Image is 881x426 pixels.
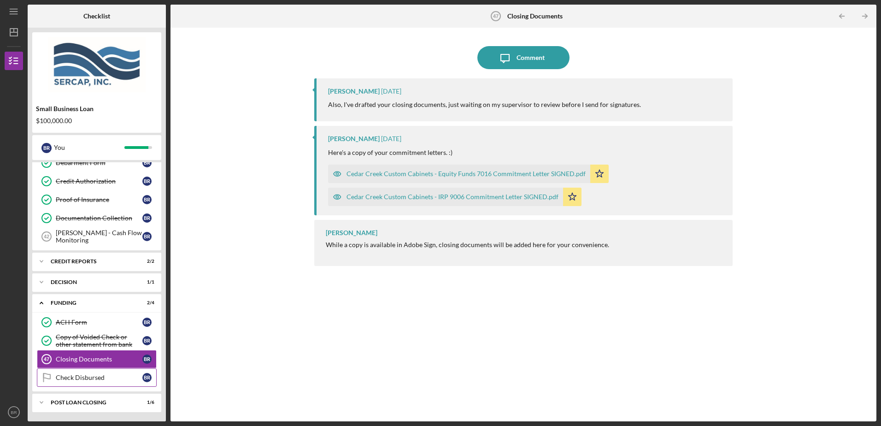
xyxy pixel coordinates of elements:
[56,159,142,166] div: Debarment Form
[11,410,17,415] text: BR
[142,177,152,186] div: B R
[37,350,157,368] a: 47Closing DocumentsBR
[493,13,499,19] tspan: 47
[477,46,570,69] button: Comment
[138,300,154,306] div: 2 / 4
[138,400,154,405] div: 1 / 6
[328,148,452,158] p: Here's a copy of your commitment letters. :)
[56,196,142,203] div: Proof of Insurance
[56,319,142,326] div: ACH Form
[517,46,545,69] div: Comment
[56,177,142,185] div: Credit Authorization
[328,100,641,110] p: Also, I've drafted your closing documents, just waiting on my supervisor to review before I send ...
[41,143,52,153] div: B R
[328,88,380,95] div: [PERSON_NAME]
[32,37,161,92] img: Product logo
[51,279,131,285] div: Decision
[51,400,131,405] div: POST LOAN CLOSING
[56,214,142,222] div: Documentation Collection
[142,355,152,364] div: B R
[56,374,142,381] div: Check Disbursed
[328,165,609,183] button: Cedar Creek Custom Cabinets - Equity Funds 7016 Commitment Letter SIGNED.pdf
[326,229,377,237] div: [PERSON_NAME]
[138,279,154,285] div: 1 / 1
[142,213,152,223] div: B R
[37,331,157,350] a: Copy of Voided Check or other statement from bankBR
[83,12,110,20] b: Checklist
[138,259,154,264] div: 2 / 2
[347,170,586,177] div: Cedar Creek Custom Cabinets - Equity Funds 7016 Commitment Letter SIGNED.pdf
[51,259,131,264] div: credit reports
[5,403,23,421] button: BR
[142,195,152,204] div: B R
[37,368,157,387] a: Check DisbursedBR
[142,232,152,241] div: B R
[326,241,609,248] div: While a copy is available in Adobe Sign, closing documents will be added here for your convenience.
[44,356,49,362] tspan: 47
[328,135,380,142] div: [PERSON_NAME]
[54,140,124,155] div: You
[56,355,142,363] div: Closing Documents
[142,318,152,327] div: B R
[37,172,157,190] a: Credit AuthorizationBR
[328,188,581,206] button: Cedar Creek Custom Cabinets - IRP 9006 Commitment Letter SIGNED.pdf
[381,135,401,142] time: 2025-09-17 14:37
[37,209,157,227] a: Documentation CollectionBR
[142,373,152,382] div: B R
[381,88,401,95] time: 2025-09-17 14:37
[142,336,152,345] div: B R
[37,154,157,172] a: Debarment FormBR
[56,229,142,244] div: [PERSON_NAME] - Cash Flow Monitoring
[56,333,142,348] div: Copy of Voided Check or other statement from bank
[142,158,152,167] div: B R
[347,193,558,201] div: Cedar Creek Custom Cabinets - IRP 9006 Commitment Letter SIGNED.pdf
[37,227,157,246] a: 42[PERSON_NAME] - Cash Flow MonitoringBR
[36,117,158,124] div: $100,000.00
[51,300,131,306] div: Funding
[44,234,49,239] tspan: 42
[507,12,563,20] b: Closing Documents
[37,313,157,331] a: ACH FormBR
[36,105,158,112] div: Small Business Loan
[37,190,157,209] a: Proof of InsuranceBR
